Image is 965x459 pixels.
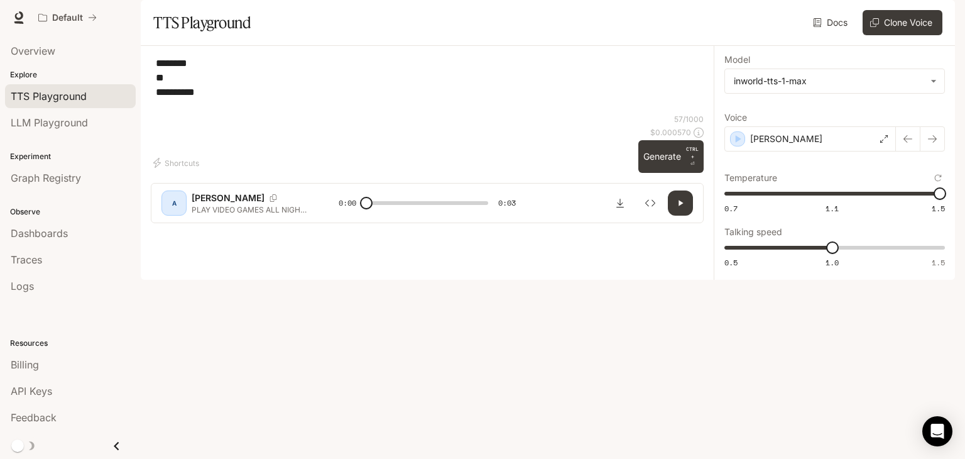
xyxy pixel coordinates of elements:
[734,75,924,87] div: inworld-tts-1-max
[750,133,822,145] p: [PERSON_NAME]
[674,114,704,124] p: 57 / 1000
[638,191,663,216] button: Inspect
[826,257,839,268] span: 1.0
[810,10,853,35] a: Docs
[498,197,516,209] span: 0:03
[164,193,184,213] div: A
[52,13,83,23] p: Default
[192,204,308,215] p: PLAY VIDEO GAMES ALL NIGHT OR PLAY BOARD GAMES ALL NIGHT
[863,10,942,35] button: Clone Voice
[339,197,356,209] span: 0:00
[192,192,264,204] p: [PERSON_NAME]
[932,203,945,214] span: 1.5
[608,191,633,216] button: Download audio
[725,69,944,93] div: inworld-tts-1-max
[724,228,782,236] p: Talking speed
[153,10,251,35] h1: TTS Playground
[686,145,699,168] p: ⏎
[724,55,750,64] p: Model
[650,127,691,138] p: $ 0.000570
[931,171,945,185] button: Reset to default
[686,145,699,160] p: CTRL +
[638,140,704,173] button: GenerateCTRL +⏎
[826,203,839,214] span: 1.1
[264,194,282,202] button: Copy Voice ID
[724,113,747,122] p: Voice
[922,416,952,446] div: Open Intercom Messenger
[724,257,738,268] span: 0.5
[932,257,945,268] span: 1.5
[724,203,738,214] span: 0.7
[724,174,777,182] p: Temperature
[151,153,204,173] button: Shortcuts
[33,5,102,30] button: All workspaces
